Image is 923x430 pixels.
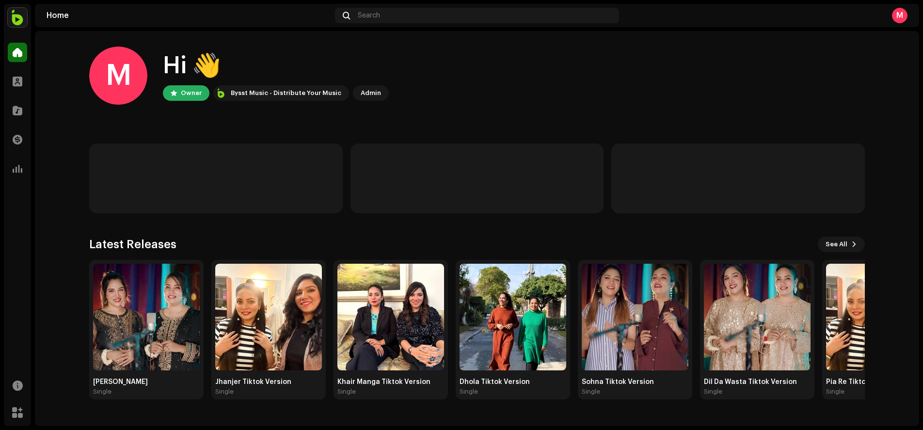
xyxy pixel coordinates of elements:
[826,388,844,396] div: Single
[460,264,566,370] img: 4055185a-cce1-499c-a675-8a65596843b2
[93,264,200,370] img: 9e3f97e8-9268-40e2-8e77-69604c983284
[337,264,444,370] img: 0b2486f3-5345-4f33-8939-67de152cca1b
[582,378,688,386] div: Sohna Tiktok Version
[215,264,322,370] img: 70a0b7b5-3025-432c-afd6-156c8a8def18
[460,378,566,386] div: Dhola Tiktok Version
[215,87,227,99] img: 1101a203-098c-4476-bbd3-7ad6d5604465
[89,47,147,105] div: M
[47,12,331,19] div: Home
[337,378,444,386] div: Khair Manga Tiktok Version
[8,8,27,27] img: 1101a203-098c-4476-bbd3-7ad6d5604465
[181,87,202,99] div: Owner
[231,87,341,99] div: Bysst Music - Distribute Your Music
[704,388,722,396] div: Single
[826,235,847,254] span: See All
[460,388,478,396] div: Single
[704,378,811,386] div: Dil Da Wasta Tiktok Version
[358,12,380,19] span: Search
[704,264,811,370] img: cb5a0451-0bef-48b8-84e1-0a6eb95aaad6
[818,237,865,252] button: See All
[215,378,322,386] div: Jhanjer Tiktok Version
[892,8,907,23] div: M
[582,388,600,396] div: Single
[93,388,111,396] div: Single
[89,237,176,252] h3: Latest Releases
[215,388,234,396] div: Single
[361,87,381,99] div: Admin
[337,388,356,396] div: Single
[93,378,200,386] div: [PERSON_NAME]
[163,50,389,81] div: Hi 👋
[582,264,688,370] img: f0351f81-8ad2-4c55-8882-0847cff379de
